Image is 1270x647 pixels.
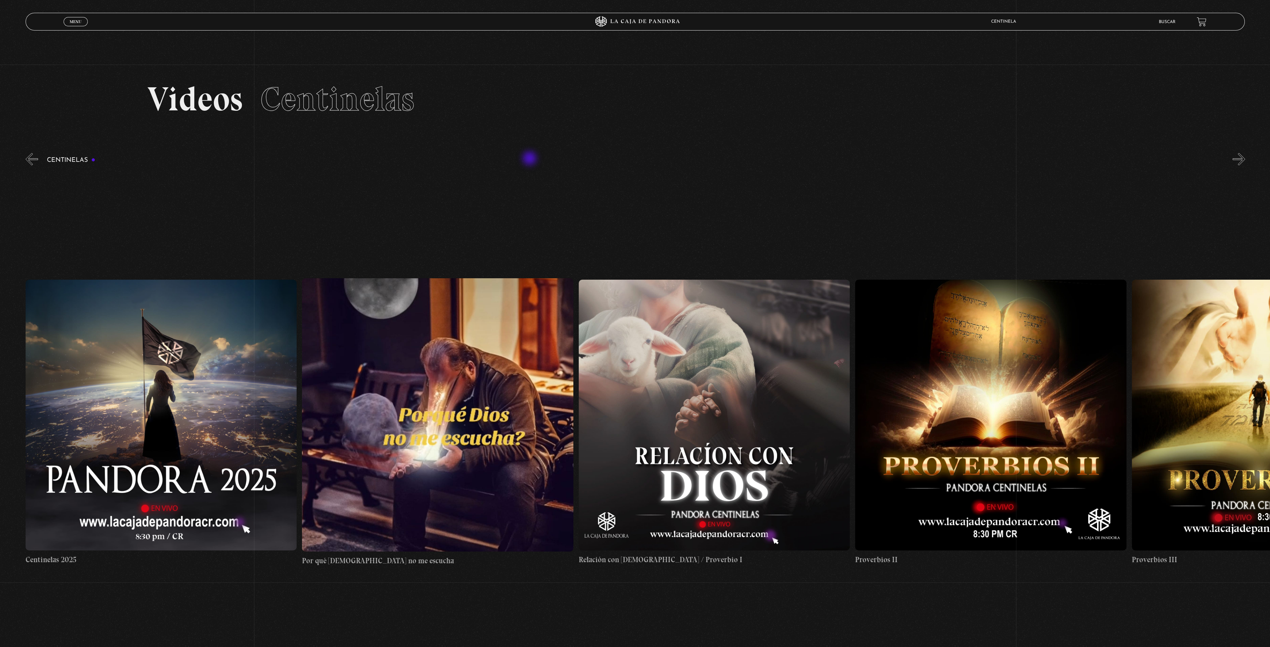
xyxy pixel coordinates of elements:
[70,20,81,24] span: Menu
[1159,20,1176,24] a: Buscar
[579,554,850,565] h4: Relación con [DEMOGRAPHIC_DATA] / Proverbio I
[855,554,1126,565] h4: Proverbios II
[988,20,1023,24] span: CENTINELA
[26,153,38,165] button: Previous
[1197,17,1206,27] a: View your shopping cart
[67,26,84,31] span: Cerrar
[1233,153,1245,165] button: Next
[26,554,297,565] h4: Centinelas 2025
[147,82,1123,116] h2: Videos
[302,555,573,566] h4: Por qué [DEMOGRAPHIC_DATA] no me escucha
[47,157,96,164] h3: Centinelas
[260,79,414,119] span: Centinelas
